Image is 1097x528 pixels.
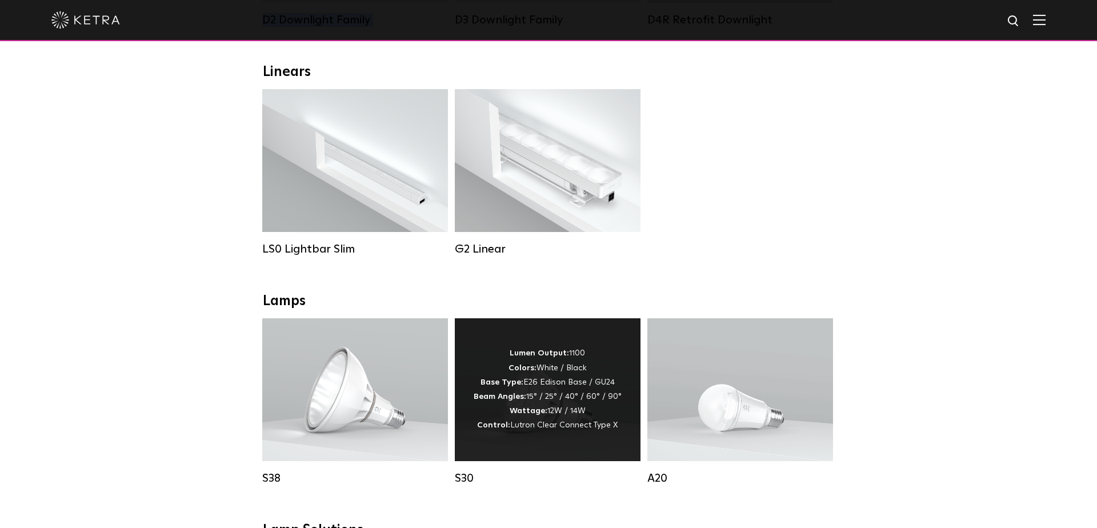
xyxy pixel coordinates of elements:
[510,349,569,357] strong: Lumen Output:
[474,346,622,433] div: 1100 White / Black E26 Edison Base / GU24 15° / 25° / 40° / 60° / 90° 12W / 14W
[477,421,510,429] strong: Control:
[455,318,640,484] a: S30 Lumen Output:1100Colors:White / BlackBase Type:E26 Edison Base / GU24Beam Angles:15° / 25° / ...
[510,421,618,429] span: Lutron Clear Connect Type X
[262,471,448,485] div: S38
[1033,14,1046,25] img: Hamburger%20Nav.svg
[509,364,537,372] strong: Colors:
[263,64,834,81] div: Linears
[262,242,448,256] div: LS0 Lightbar Slim
[262,89,448,255] a: LS0 Lightbar Slim Lumen Output:200 / 350Colors:White / BlackControl:X96 Controller
[481,378,523,386] strong: Base Type:
[647,318,833,484] a: A20 Lumen Output:600 / 800Colors:White / BlackBase Type:E26 Edison Base / GU24Beam Angles:Omni-Di...
[455,471,640,485] div: S30
[263,293,834,310] div: Lamps
[474,393,526,401] strong: Beam Angles:
[510,407,547,415] strong: Wattage:
[455,242,640,256] div: G2 Linear
[455,89,640,255] a: G2 Linear Lumen Output:400 / 700 / 1000Colors:WhiteBeam Angles:Flood / [GEOGRAPHIC_DATA] / Narrow...
[1007,14,1021,29] img: search icon
[647,471,833,485] div: A20
[51,11,120,29] img: ketra-logo-2019-white
[262,318,448,484] a: S38 Lumen Output:1100Colors:White / BlackBase Type:E26 Edison Base / GU24Beam Angles:10° / 25° / ...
